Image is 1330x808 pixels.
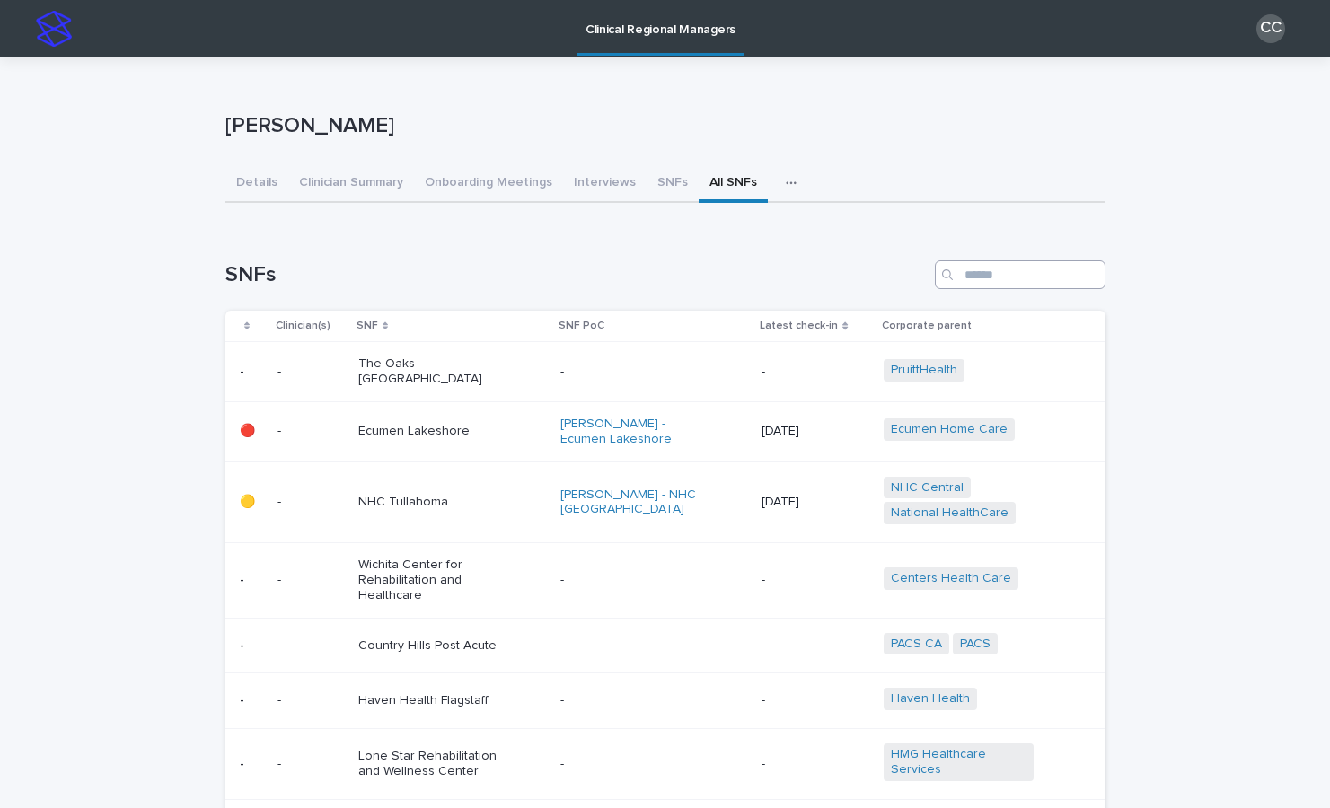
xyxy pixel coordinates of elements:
p: - [560,757,710,772]
p: - [762,757,869,772]
p: - [277,693,344,708]
p: - [762,364,869,380]
tr: --The Oaks - [GEOGRAPHIC_DATA]--PruittHealth [225,342,1105,402]
p: - [277,495,344,510]
p: - [762,638,869,654]
p: - [277,757,344,772]
p: [DATE] [762,495,869,510]
tr: 🔴-Ecumen Lakeshore[PERSON_NAME] - Ecumen Lakeshore [DATE]Ecumen Home Care [225,401,1105,461]
p: - [277,424,344,439]
p: - [560,638,710,654]
tr: --Lone Star Rehabilitation and Wellness Center--HMG Healthcare Services [225,729,1105,800]
button: Onboarding Meetings [414,165,563,203]
button: All SNFs [699,165,768,203]
p: Latest check-in [760,316,838,336]
a: Ecumen Home Care [891,422,1008,437]
p: - [560,573,710,588]
p: 🔴 [240,424,263,439]
tr: --Country Hills Post Acute--PACS CA PACS [225,618,1105,673]
button: Details [225,165,288,203]
a: PACS CA [891,637,942,652]
p: - [240,757,263,772]
p: SNF PoC [559,316,604,336]
button: Interviews [563,165,647,203]
a: [PERSON_NAME] - NHC [GEOGRAPHIC_DATA] [560,487,710,518]
p: [PERSON_NAME] [225,113,1098,139]
p: The Oaks - [GEOGRAPHIC_DATA] [358,356,508,387]
p: - [240,573,263,588]
button: SNFs [647,165,699,203]
a: Centers Health Care [891,571,1011,586]
div: CC [1256,14,1285,43]
tr: 🟡-NHC Tullahoma[PERSON_NAME] - NHC [GEOGRAPHIC_DATA] [DATE]NHC Central National HealthCare [225,461,1105,543]
a: National HealthCare [891,505,1009,521]
p: SNF [357,316,378,336]
p: Clinician(s) [276,316,330,336]
p: - [762,573,869,588]
h1: SNFs [225,262,928,288]
p: - [762,693,869,708]
a: PACS [960,637,991,652]
tr: --Wichita Center for Rehabilitation and Healthcare--Centers Health Care [225,543,1105,618]
p: Ecumen Lakeshore [358,424,508,439]
p: Country Hills Post Acute [358,638,508,654]
p: [DATE] [762,424,869,439]
p: NHC Tullahoma [358,495,508,510]
a: NHC Central [891,480,964,496]
p: - [560,364,710,380]
p: - [240,693,263,708]
p: - [240,364,263,380]
a: Haven Health [891,691,970,707]
a: PruittHealth [891,363,957,378]
p: Corporate parent [882,316,972,336]
p: - [560,693,710,708]
button: Clinician Summary [288,165,414,203]
p: Lone Star Rehabilitation and Wellness Center [358,749,508,779]
a: HMG Healthcare Services [891,747,1026,777]
p: - [277,573,344,588]
p: Wichita Center for Rehabilitation and Healthcare [358,558,508,602]
tr: --Haven Health Flagstaff--Haven Health [225,673,1105,729]
input: Search [935,260,1105,289]
p: - [277,638,344,654]
p: Haven Health Flagstaff [358,693,508,708]
p: - [277,364,344,380]
a: [PERSON_NAME] - Ecumen Lakeshore [560,417,710,447]
p: 🟡 [240,495,263,510]
p: - [240,638,263,654]
img: stacker-logo-s-only.png [36,11,72,47]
